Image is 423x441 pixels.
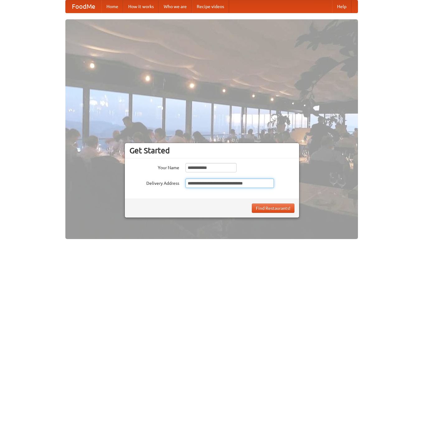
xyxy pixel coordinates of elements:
a: Who we are [159,0,192,13]
button: Find Restaurants! [252,204,294,213]
a: Help [332,0,351,13]
a: How it works [123,0,159,13]
a: FoodMe [66,0,101,13]
h3: Get Started [129,146,294,155]
a: Home [101,0,123,13]
label: Delivery Address [129,179,179,186]
label: Your Name [129,163,179,171]
a: Recipe videos [192,0,229,13]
